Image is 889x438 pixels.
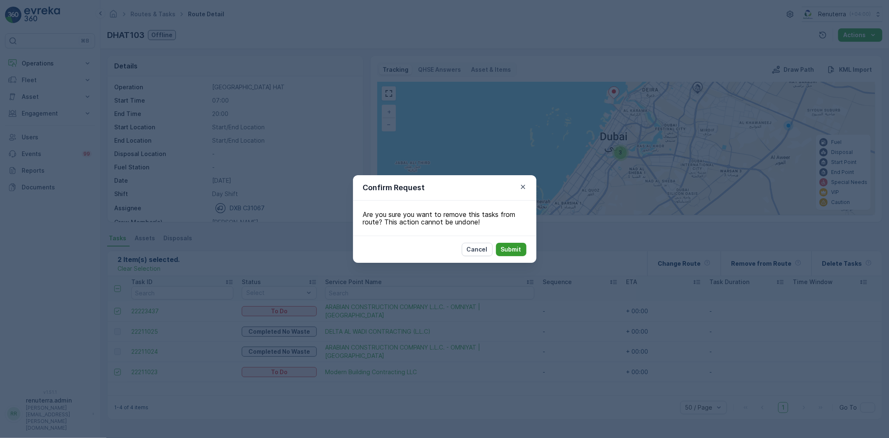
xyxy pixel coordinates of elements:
[496,243,526,256] button: Submit
[462,243,493,256] button: Cancel
[501,245,521,254] p: Submit
[363,182,425,194] p: Confirm Request
[353,201,536,236] div: Are you sure you want to remove this tasks from route? This action cannot be undone!
[467,245,488,254] p: Cancel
